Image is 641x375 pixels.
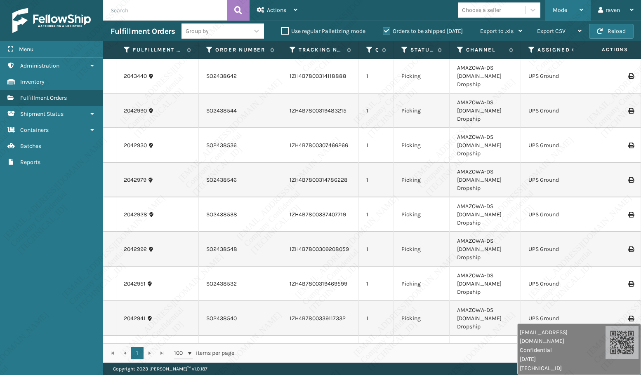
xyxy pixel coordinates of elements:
td: 1 [359,232,394,267]
span: Confidential [520,346,606,354]
td: Picking [394,94,450,128]
a: 2042990 [124,107,147,115]
td: SO2438545 [199,336,282,370]
td: AMAZOWA-DS [DOMAIN_NAME] Dropship [450,128,521,163]
a: 1ZH4B7800307466266 [290,142,348,149]
button: Reload [589,24,634,39]
i: Print Label [628,73,633,79]
span: Reports [20,159,40,166]
span: Shipment Status [20,110,64,117]
a: 2042992 [124,245,147,253]
a: 2042928 [124,211,147,219]
td: Picking [394,197,450,232]
span: items per page [174,347,234,359]
span: Export to .xls [480,28,514,35]
span: [EMAIL_ADDRESS][DOMAIN_NAME] [520,328,606,345]
td: SO2438548 [199,232,282,267]
td: 1 [359,163,394,197]
td: AMAZOWA-DS [DOMAIN_NAME] Dropship [450,232,521,267]
td: SO2438532 [199,267,282,301]
a: 1ZH4B7800309208059 [290,246,349,253]
a: 1ZH4B7800319469599 [290,280,347,287]
td: 1 [359,59,394,94]
span: Actions [267,7,286,14]
span: [DATE] [520,355,606,363]
h3: Fulfillment Orders [111,26,175,36]
td: AMAZOWA-DS [DOMAIN_NAME] Dropship [450,197,521,232]
i: Print Label [628,281,633,287]
label: Orders to be shipped [DATE] [383,28,463,35]
td: 1 [359,128,394,163]
p: Copyright 2023 [PERSON_NAME]™ v 1.0.187 [113,363,207,375]
td: 1 [359,267,394,301]
td: UPS Ground [521,128,600,163]
a: 1ZH4B7800337407719 [290,211,346,218]
td: Picking [394,301,450,336]
td: Picking [394,128,450,163]
div: Choose a seller [462,6,501,14]
span: 100 [174,349,186,357]
a: 2042930 [124,141,147,150]
td: UPS Ground [521,301,600,336]
td: AMAZOWA-DS [DOMAIN_NAME] Dropship [450,301,521,336]
span: Containers [20,127,49,134]
td: AMAZOWA-DS [DOMAIN_NAME] Dropship [450,59,521,94]
i: Print Label [628,177,633,183]
td: SO2438540 [199,301,282,336]
td: SO2438642 [199,59,282,94]
span: Actions [576,43,633,56]
a: 1ZH4B7800339117332 [290,315,346,322]
td: UPS Ground [521,232,600,267]
span: Menu [19,46,33,53]
td: AMAZOWA-DS [DOMAIN_NAME] Dropship [450,267,521,301]
label: Order Number [215,46,266,54]
span: Mode [553,7,567,14]
label: Status [410,46,434,54]
i: Print Label [628,212,633,218]
a: 2042951 [124,280,146,288]
span: Export CSV [537,28,566,35]
td: 1 [359,301,394,336]
td: UPS Ground [521,59,600,94]
td: 1 [359,197,394,232]
a: 2042979 [124,176,146,184]
td: Picking [394,163,450,197]
td: 1 [359,336,394,370]
span: [TECHNICAL_ID] [520,364,606,373]
label: Use regular Palletizing mode [281,28,365,35]
td: AMAZOWA-DS [DOMAIN_NAME] Dropship [450,94,521,128]
td: UPS Ground [521,197,600,232]
span: Fulfillment Orders [20,94,67,101]
i: Print Label [628,143,633,148]
td: Picking [394,232,450,267]
td: UPS Ground [521,163,600,197]
td: UPS Ground [521,94,600,128]
a: 1ZH4B7800314786228 [290,176,348,183]
a: 1ZH4B7800314118888 [290,73,346,80]
td: UPS Ground [521,267,600,301]
span: Inventory [20,78,45,85]
span: Batches [20,143,41,150]
a: 2043440 [124,72,147,80]
a: 1 [131,347,144,359]
label: Fulfillment Order Id [133,46,183,54]
td: AMAZOWA-DS [DOMAIN_NAME] Dropship [450,163,521,197]
i: Print Label [628,108,633,114]
label: Assigned Carrier Service [537,46,584,54]
label: Channel [466,46,505,54]
span: Administration [20,62,59,69]
td: Picking [394,59,450,94]
td: 1 [359,94,394,128]
a: 2042941 [124,314,146,323]
i: Print Label [628,246,633,252]
td: AMAZOWA-DS [DOMAIN_NAME] Dropship [450,336,521,370]
img: logo [12,8,91,33]
td: SO2438546 [199,163,282,197]
td: Picking [394,267,450,301]
div: Group by [186,27,209,35]
td: Picking [394,336,450,370]
a: 1ZH4B7800319483215 [290,107,346,114]
td: SO2438544 [199,94,282,128]
label: Tracking Number [299,46,343,54]
td: SO2438538 [199,197,282,232]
